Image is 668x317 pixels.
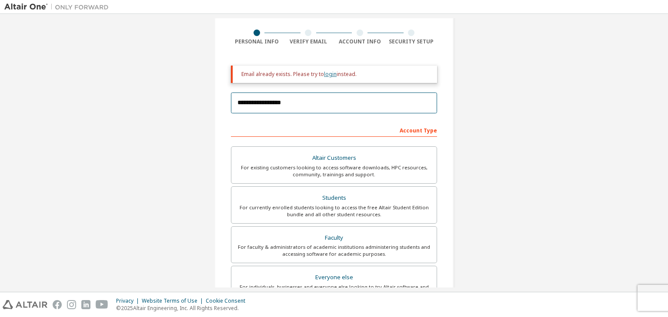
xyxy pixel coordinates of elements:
[237,244,431,258] div: For faculty & administrators of academic institutions administering students and accessing softwa...
[142,297,206,304] div: Website Terms of Use
[81,300,90,309] img: linkedin.svg
[3,300,47,309] img: altair_logo.svg
[386,38,438,45] div: Security Setup
[237,152,431,164] div: Altair Customers
[206,297,250,304] div: Cookie Consent
[237,232,431,244] div: Faculty
[96,300,108,309] img: youtube.svg
[237,284,431,297] div: For individuals, businesses and everyone else looking to try Altair software and explore our prod...
[116,297,142,304] div: Privacy
[237,192,431,204] div: Students
[334,38,386,45] div: Account Info
[67,300,76,309] img: instagram.svg
[283,38,334,45] div: Verify Email
[237,271,431,284] div: Everyone else
[53,300,62,309] img: facebook.svg
[231,123,437,137] div: Account Type
[231,38,283,45] div: Personal Info
[237,204,431,218] div: For currently enrolled students looking to access the free Altair Student Edition bundle and all ...
[241,71,430,78] div: Email already exists. Please try to instead.
[237,164,431,178] div: For existing customers looking to access software downloads, HPC resources, community, trainings ...
[116,304,250,312] p: © 2025 Altair Engineering, Inc. All Rights Reserved.
[4,3,113,11] img: Altair One
[324,70,337,78] a: login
